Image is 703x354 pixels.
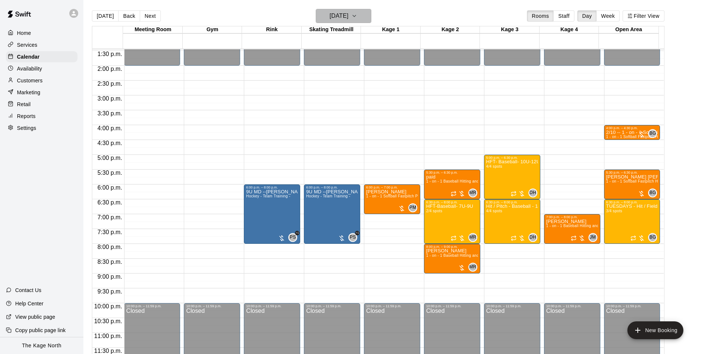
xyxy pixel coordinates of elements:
button: Rooms [527,10,554,22]
button: [DATE] [316,9,371,23]
a: Services [6,39,77,50]
div: 7:00 p.m. – 8:00 p.m. [546,215,598,219]
a: Reports [6,111,77,122]
div: Meeting Room [123,26,182,33]
span: Recurring event [571,235,577,241]
div: 8:00 p.m. – 9:00 p.m. [426,245,478,249]
button: Day [577,10,597,22]
div: 5:00 p.m. – 6:30 p.m. [486,156,538,160]
div: 10:00 p.m. – 11:59 p.m. [126,304,178,308]
span: 8:30 p.m. [96,259,124,265]
div: Calendar [6,51,77,62]
div: Open Area [599,26,658,33]
span: Brittani Goettsch [651,189,657,197]
span: Recurring event [511,191,517,197]
div: Kage 2 [421,26,480,33]
div: 10:00 p.m. – 11:59 p.m. [186,304,238,308]
div: 6:00 p.m. – 8:00 p.m.: 9U MD --Davies [244,184,300,244]
p: Copy public page link [15,327,66,334]
div: 8:00 p.m. – 9:00 p.m.: 1 - on - 1 Baseball Hitting and Pitching Clinic [424,244,480,273]
div: Dan Hodgins [528,189,537,197]
span: 2:30 p.m. [96,81,124,87]
div: Rink [242,26,301,33]
span: Murray Roach [471,263,477,272]
span: Brittani Goettsch [651,129,657,138]
button: Back [118,10,140,22]
span: 4/4 spots filled [486,209,503,213]
span: 6:30 p.m. [96,199,124,206]
div: Pete McNabb [408,203,417,212]
span: 3:00 p.m. [96,95,124,102]
div: 6:00 p.m. – 8:00 p.m.: 9U MD --Davies [304,184,360,244]
div: Brittani Goettsch [648,129,657,138]
div: Retail [6,99,77,110]
div: 6:00 p.m. – 7:00 p.m.: Aubrey Howlett [364,184,420,214]
div: 10:00 p.m. – 11:59 p.m. [486,304,538,308]
span: 2/4 spots filled [426,209,442,213]
div: J.D. McGivern [588,233,597,242]
span: PS [290,234,296,241]
div: 10:00 p.m. – 11:59 p.m. [246,304,298,308]
a: Customers [6,75,77,86]
p: Contact Us [15,286,42,294]
div: Kage 3 [480,26,539,33]
div: 6:30 p.m. – 8:00 p.m. [606,200,658,204]
span: MR [469,234,476,241]
span: 4/4 spots filled [486,164,503,168]
p: The Kage North [22,342,62,350]
span: 4:00 p.m. [96,125,124,131]
p: Home [17,29,31,37]
span: DH [530,189,536,197]
span: MR [469,189,476,197]
h6: [DATE] [329,11,348,21]
div: Brittani Goettsch [648,189,657,197]
span: Brittani Goettsch [651,233,657,242]
div: Kage 4 [540,26,599,33]
button: Next [140,10,160,22]
div: 4:00 p.m. – 4:30 p.m.: 2/10 -- 1 - on - 1 Softball Fastpitch Hitting or Pitching or Fielding [604,125,660,140]
span: BG [649,189,656,197]
p: Retail [17,101,31,108]
span: 1 - on - 1 Baseball Hitting and Pitching Clinic [426,179,505,183]
span: 1 - on - 1 Softball Fastpitch Pitching Clinic [366,194,440,198]
span: DH [530,234,536,241]
a: Marketing [6,87,77,98]
span: 3/4 spots filled [606,209,623,213]
div: 10:00 p.m. – 11:59 p.m. [606,304,658,308]
p: View public page [15,313,55,321]
span: 9:30 p.m. [96,288,124,295]
span: Recurring event [630,235,636,241]
p: Customers [17,77,43,84]
span: 5:30 p.m. [96,170,124,176]
div: 10:00 p.m. – 11:59 p.m. [426,304,478,308]
span: Dan Hodgins [531,233,537,242]
span: Pavlos Sialtsis & 1 other [291,233,297,242]
a: Settings [6,122,77,134]
div: 10:00 p.m. – 11:59 p.m. [366,304,418,308]
div: Dan Hodgins [528,233,537,242]
span: 5:00 p.m. [96,155,124,161]
a: Availability [6,63,77,74]
button: [DATE] [92,10,119,22]
span: 11:30 p.m. [92,348,124,354]
button: Week [596,10,620,22]
div: 6:30 p.m. – 8:00 p.m.: Hit / Pitch - Baseball - 14U-16U [484,199,540,244]
span: 10:00 p.m. [92,303,124,309]
div: Murray Roach [468,263,477,272]
span: Pete McNabb [411,203,417,212]
span: +1 [355,231,359,235]
div: 6:30 p.m. – 8:00 p.m. [426,200,478,204]
span: PM [409,204,417,212]
div: 6:00 p.m. – 7:00 p.m. [366,186,418,189]
span: 9:00 p.m. [96,273,124,280]
div: Murray Roach [468,189,477,197]
p: Calendar [17,53,40,60]
span: JM [590,234,596,241]
span: 1 - on - 1 Baseball Hitting and Pitching Clinic [426,253,505,258]
p: Availability [17,65,42,72]
span: 6:00 p.m. [96,184,124,191]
